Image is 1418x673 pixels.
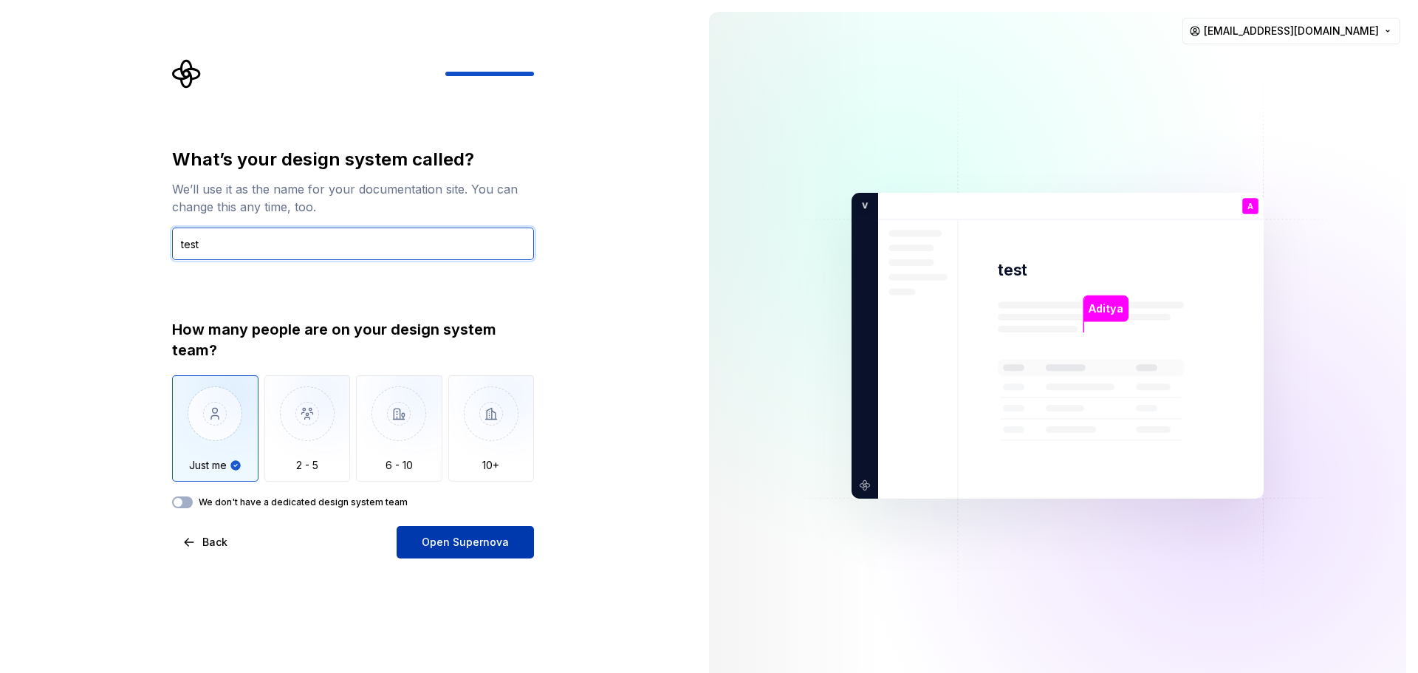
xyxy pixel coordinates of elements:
span: Back [202,535,227,550]
div: How many people are on your design system team? [172,319,534,361]
svg: Supernova Logo [172,59,202,89]
button: Back [172,526,240,558]
button: Open Supernova [397,526,534,558]
input: Design system name [172,228,534,260]
span: Open Supernova [422,535,509,550]
p: Aditya [1088,301,1123,317]
p: A [1247,202,1253,211]
div: We’ll use it as the name for your documentation site. You can change this any time, too. [172,180,534,216]
button: [EMAIL_ADDRESS][DOMAIN_NAME] [1182,18,1400,44]
p: test [998,259,1028,281]
label: We don't have a dedicated design system team [199,496,408,508]
span: [EMAIL_ADDRESS][DOMAIN_NAME] [1204,24,1379,38]
p: V [857,199,868,213]
div: What’s your design system called? [172,148,534,171]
